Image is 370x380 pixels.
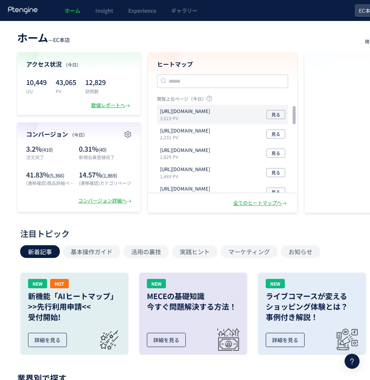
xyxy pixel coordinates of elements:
[20,273,129,355] a: NEWHOT新機能「AIヒートマップ」>>先行利用申請<<受付開始!詳細を見る
[160,108,210,115] p: https://etvos.com/shop/default.aspx
[26,130,132,139] h4: コンバージョン
[50,279,69,288] div: HOT
[79,154,132,160] p: 新規会員登録完了
[79,180,132,186] p: (遷移確認)カテゴリページ
[271,130,280,139] span: 見る
[17,30,48,45] span: ホーム
[28,333,67,347] div: 詳細を見る
[63,245,120,258] button: 基本操作ガイド
[160,127,210,134] p: https://etvos.com/shop/customer/menu.aspx
[233,200,288,207] div: 全てのヒートマップへ
[172,245,218,258] button: 実践ヒント
[91,102,132,109] div: 数値レポートへ
[28,291,121,322] h3: 新機能「AIヒートマップ」 >>先行利用申請<< 受付開始!
[160,173,213,179] p: 1,469 PV
[266,188,285,197] button: 見る
[147,333,186,347] div: 詳細を見る
[70,131,87,138] span: （今日）
[79,144,132,154] p: 0.31%
[160,147,210,154] p: https://etvos.com/shop/lp/make_perfectkit_standard.aspx
[78,197,133,204] div: コンバージョン詳細へ
[17,30,70,45] div: —
[26,180,75,186] p: (遷移確認)商品詳細ページ
[26,170,75,180] p: 41.83%
[266,130,285,139] button: 見る
[266,333,305,347] div: 詳細を見る
[20,245,60,258] button: 新着記事
[26,76,47,88] p: 10,449
[42,146,53,153] span: (410)
[160,115,213,121] p: 3,619 PV
[171,7,197,14] span: ギャラリー
[160,166,210,173] p: https://etvos.com/shop/g/gAK10680-000
[266,149,285,158] button: 見る
[160,185,210,192] p: https://etvos.com/holiday
[271,188,280,197] span: 見る
[65,7,80,14] span: ホーム
[160,192,213,199] p: 1,413 PV
[26,144,75,154] p: 3.2%
[63,61,81,68] span: （今日）
[147,279,166,288] div: NEW
[160,134,213,140] p: 2,331 PV
[271,149,280,158] span: 見る
[49,172,64,179] span: (5,366)
[79,170,132,180] p: 14.57%
[266,110,285,119] button: 見る
[56,88,76,94] p: PV
[26,88,47,94] p: UU
[95,7,113,14] span: Insight
[266,279,285,288] div: NEW
[123,245,169,258] button: 活用の裏技
[266,291,358,322] h3: ライブコマースが変える ショッピング体験とは？ 事例付き解説！
[281,245,320,258] button: お知らせ
[157,60,288,69] h4: ヒートマップ
[128,7,156,14] span: Experience
[271,110,280,119] span: 見る
[85,88,106,94] p: 訪問数
[157,95,288,105] p: 閲覧上位ページ（今日）
[26,154,75,160] p: 注文完了
[271,168,280,177] span: 見る
[160,153,213,160] p: 1,829 PV
[53,36,70,43] span: EC本店
[221,245,278,258] button: マーケティング
[85,76,106,88] p: 12,829
[28,279,47,288] div: NEW
[266,168,285,177] button: 見る
[258,273,366,355] a: NEWライブコマースが変えるショッピング体験とは？事例付き解説！詳細を見る
[56,76,76,88] p: 43,065
[102,172,117,179] span: (1,869)
[139,273,247,355] a: NEWMECEの基礎知識今すぐ問題解決する方法！詳細を見る
[147,291,240,312] h3: MECEの基礎知識 今すぐ問題解決する方法！
[98,146,107,153] span: (40)
[26,60,132,69] h4: アクセス状況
